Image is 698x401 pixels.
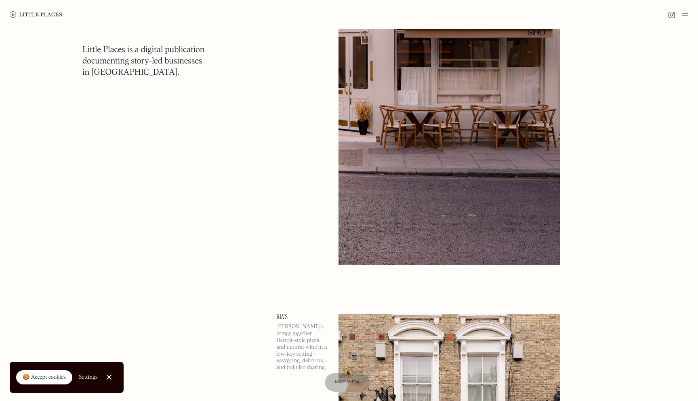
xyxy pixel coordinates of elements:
[79,374,98,380] div: Settings
[325,373,370,392] a: Map view
[276,314,329,320] a: Ria's
[79,368,98,386] a: Settings
[82,44,205,78] h1: Little Places is a digital publication documenting story-led businesses in [GEOGRAPHIC_DATA].
[276,323,329,371] p: [PERSON_NAME]’s brings together Detroit-style pizza and natural wine in a low-key setting - easyg...
[335,380,360,385] span: Map view
[23,374,66,382] div: 🍪 Accept cookies
[101,369,117,385] a: Close Cookie Popup
[16,370,72,385] a: 🍪 Accept cookies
